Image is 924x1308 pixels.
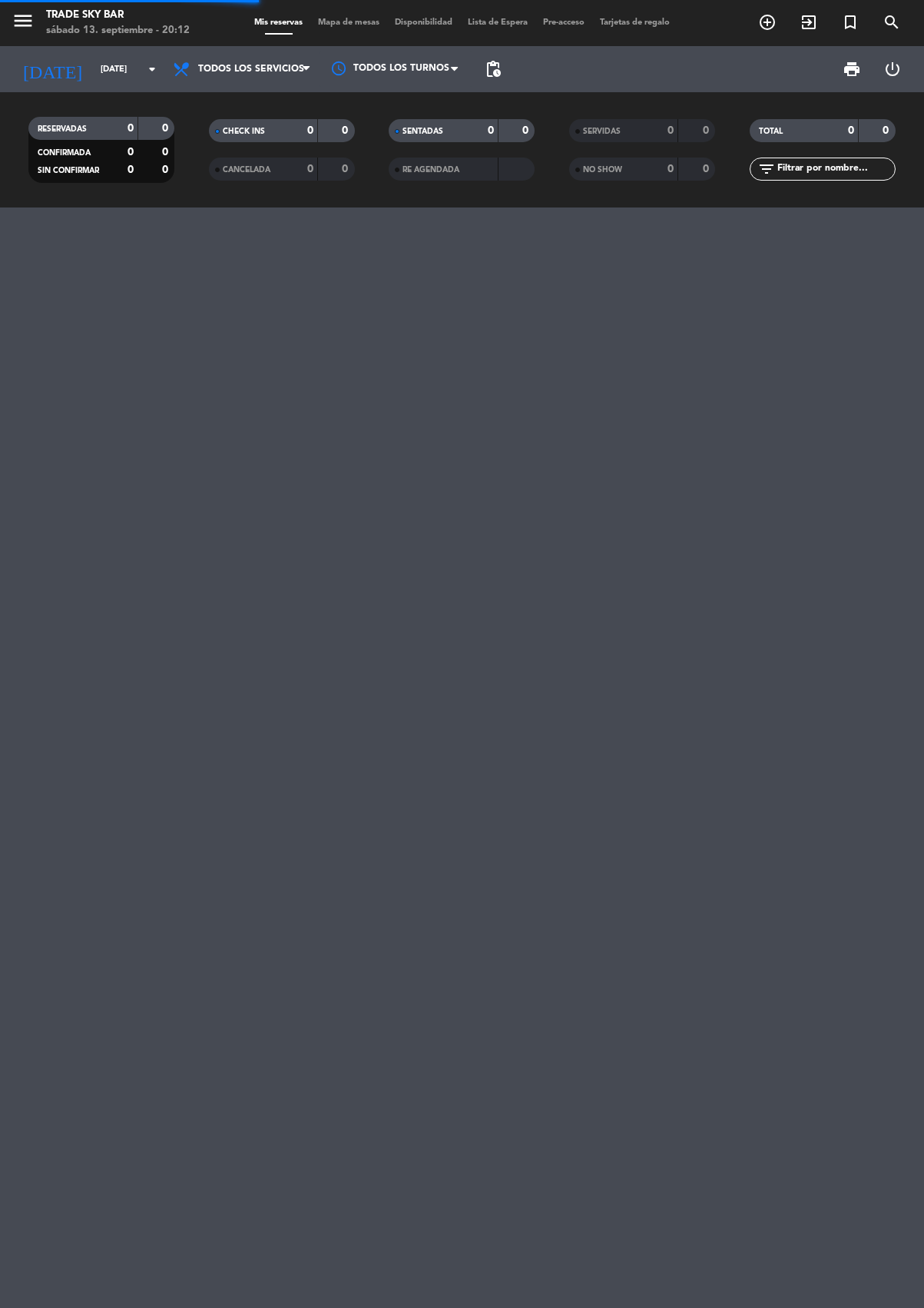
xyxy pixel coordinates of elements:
[703,164,712,174] strong: 0
[402,166,459,174] span: RE AGENDADA
[307,164,313,174] strong: 0
[38,149,91,157] span: CONFIRMADA
[535,18,592,27] span: Pre-acceso
[484,60,502,78] span: pending_actions
[776,161,895,178] input: Filtrar por nombre...
[143,60,161,78] i: arrow_drop_down
[128,147,134,158] strong: 0
[703,125,712,136] strong: 0
[883,13,901,32] i: search
[12,9,35,38] button: menu
[387,18,460,27] span: Disponibilidad
[758,13,777,32] i: add_circle_outline
[841,13,859,32] i: turned_in_not
[583,166,622,174] span: NO SHOW
[759,128,783,135] span: TOTAL
[883,125,892,136] strong: 0
[162,123,171,134] strong: 0
[223,128,265,135] span: CHECK INS
[12,9,35,32] i: menu
[592,18,677,27] span: Tarjetas de regalo
[667,125,674,136] strong: 0
[522,125,532,136] strong: 0
[843,60,861,78] span: print
[307,125,313,136] strong: 0
[198,64,304,75] span: Todos los servicios
[128,123,134,134] strong: 0
[402,128,443,135] span: SENTADAS
[583,128,621,135] span: SERVIDAS
[38,125,87,133] span: RESERVADAS
[310,18,387,27] span: Mapa de mesas
[800,13,818,32] i: exit_to_app
[342,164,351,174] strong: 0
[872,46,912,92] div: LOG OUT
[38,167,99,174] span: SIN CONFIRMAR
[46,8,190,23] div: Trade Sky Bar
[223,166,270,174] span: CANCELADA
[12,52,93,86] i: [DATE]
[883,60,902,78] i: power_settings_new
[848,125,854,136] strong: 0
[162,147,171,158] strong: 0
[128,164,134,175] strong: 0
[247,18,310,27] span: Mis reservas
[342,125,351,136] strong: 0
[757,160,776,178] i: filter_list
[460,18,535,27] span: Lista de Espera
[488,125,494,136] strong: 0
[667,164,674,174] strong: 0
[46,23,190,38] div: sábado 13. septiembre - 20:12
[162,164,171,175] strong: 0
